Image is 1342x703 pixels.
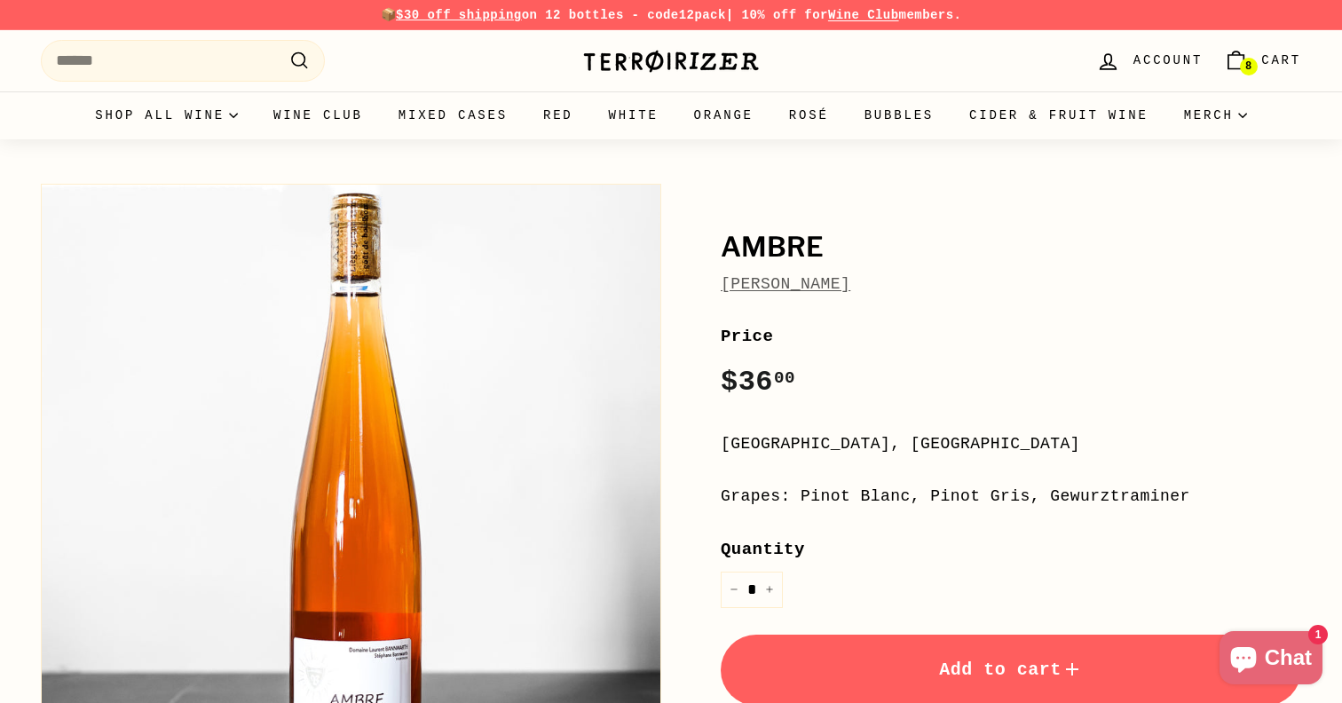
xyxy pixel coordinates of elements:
div: [GEOGRAPHIC_DATA], [GEOGRAPHIC_DATA] [721,431,1301,457]
span: Cart [1261,51,1301,70]
a: Wine Club [256,91,381,139]
p: 📦 on 12 bottles - code | 10% off for members. [41,5,1301,25]
span: $30 off shipping [396,8,522,22]
span: 8 [1245,60,1251,73]
a: Account [1085,35,1213,87]
a: White [591,91,676,139]
label: Price [721,323,1301,350]
summary: Merch [1166,91,1265,139]
strong: 12pack [679,8,726,22]
label: Quantity [721,536,1301,563]
span: Account [1133,51,1203,70]
button: Reduce item quantity by one [721,572,747,608]
h1: Ambre [721,233,1301,263]
span: Add to cart [939,660,1083,680]
a: Orange [676,91,771,139]
span: $36 [721,366,795,399]
a: Rosé [771,91,847,139]
a: Mixed Cases [381,91,525,139]
a: Bubbles [847,91,951,139]
button: Increase item quantity by one [756,572,783,608]
sup: 00 [774,368,795,388]
input: quantity [721,572,783,608]
a: [PERSON_NAME] [721,275,850,293]
a: Cider & Fruit Wine [951,91,1166,139]
a: Cart [1213,35,1312,87]
a: Red [525,91,591,139]
inbox-online-store-chat: Shopify online store chat [1214,631,1328,689]
div: Grapes: Pinot Blanc, Pinot Gris, Gewurztraminer [721,484,1301,509]
summary: Shop all wine [77,91,256,139]
div: Primary [5,91,1337,139]
a: Wine Club [828,8,899,22]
